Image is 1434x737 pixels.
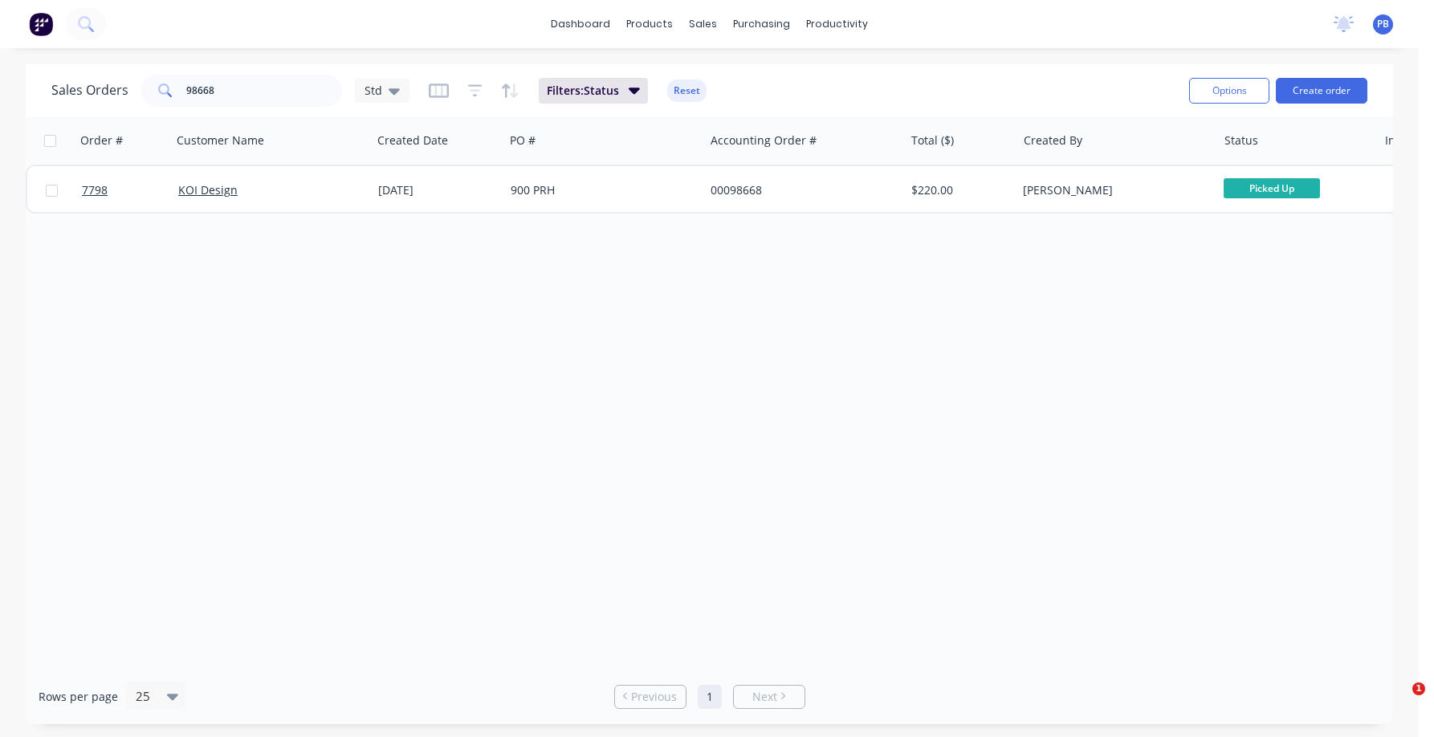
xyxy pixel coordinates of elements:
[177,132,264,149] div: Customer Name
[911,132,954,149] div: Total ($)
[608,685,812,709] ul: Pagination
[1023,182,1201,198] div: [PERSON_NAME]
[1377,17,1389,31] span: PB
[615,689,686,705] a: Previous page
[1276,78,1367,104] button: Create order
[365,82,382,99] span: Std
[681,12,725,36] div: sales
[82,166,178,214] a: 7798
[911,182,1005,198] div: $220.00
[543,12,618,36] a: dashboard
[1024,132,1082,149] div: Created By
[377,132,448,149] div: Created Date
[51,83,128,98] h1: Sales Orders
[29,12,53,36] img: Factory
[1412,682,1425,695] span: 1
[539,78,648,104] button: Filters:Status
[1189,78,1269,104] button: Options
[698,685,722,709] a: Page 1 is your current page
[631,689,677,705] span: Previous
[1224,178,1320,198] span: Picked Up
[82,182,108,198] span: 7798
[618,12,681,36] div: products
[80,132,123,149] div: Order #
[798,12,876,36] div: productivity
[511,182,689,198] div: 900 PRH
[547,83,619,99] span: Filters: Status
[39,689,118,705] span: Rows per page
[667,79,707,102] button: Reset
[178,182,238,197] a: KOI Design
[752,689,777,705] span: Next
[725,12,798,36] div: purchasing
[1224,132,1258,149] div: Status
[378,182,498,198] div: [DATE]
[711,182,889,198] div: 00098668
[734,689,805,705] a: Next page
[510,132,536,149] div: PO #
[711,132,817,149] div: Accounting Order #
[1379,682,1418,721] iframe: Intercom live chat
[186,75,343,107] input: Search...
